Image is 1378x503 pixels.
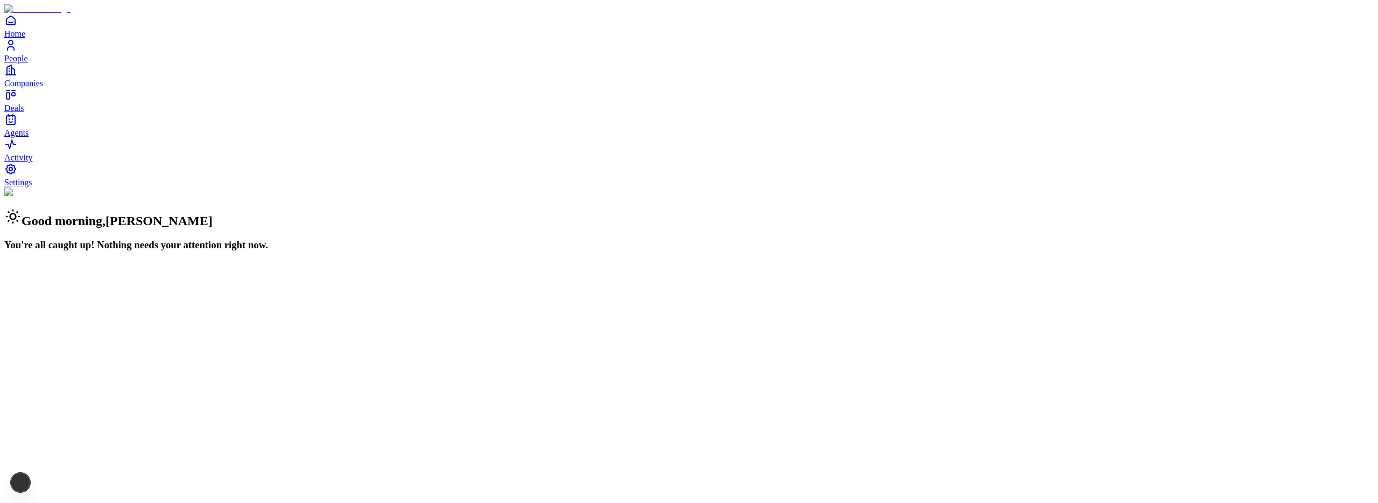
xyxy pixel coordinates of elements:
img: Background [4,187,55,197]
h3: You're all caught up! Nothing needs your attention right now. [4,239,1374,251]
img: Item Brain Logo [4,4,71,14]
span: Home [4,29,25,38]
a: Home [4,14,1374,38]
a: Agents [4,113,1374,137]
span: Agents [4,128,29,137]
a: Activity [4,138,1374,162]
a: Companies [4,64,1374,88]
h2: Good morning , [PERSON_NAME] [4,208,1374,228]
span: People [4,54,28,63]
span: Activity [4,153,32,162]
span: Settings [4,178,32,187]
span: Companies [4,79,43,88]
span: Deals [4,103,24,113]
a: People [4,39,1374,63]
a: Settings [4,163,1374,187]
a: Deals [4,88,1374,113]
